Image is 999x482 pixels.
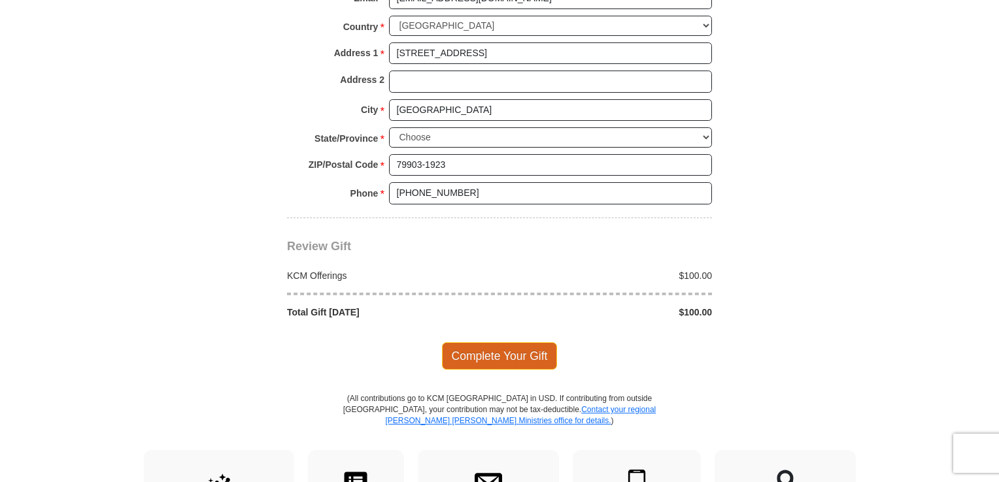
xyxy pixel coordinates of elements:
[343,18,379,36] strong: Country
[314,129,378,148] strong: State/Province
[334,44,379,62] strong: Address 1
[343,393,656,450] p: (All contributions go to KCM [GEOGRAPHIC_DATA] in USD. If contributing from outside [GEOGRAPHIC_D...
[309,155,379,174] strong: ZIP/Postal Code
[499,306,719,319] div: $100.00
[499,269,719,282] div: $100.00
[350,184,379,202] strong: Phone
[287,240,351,253] span: Review Gift
[340,71,384,89] strong: Address 2
[361,101,378,119] strong: City
[280,269,500,282] div: KCM Offerings
[442,342,558,370] span: Complete Your Gift
[280,306,500,319] div: Total Gift [DATE]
